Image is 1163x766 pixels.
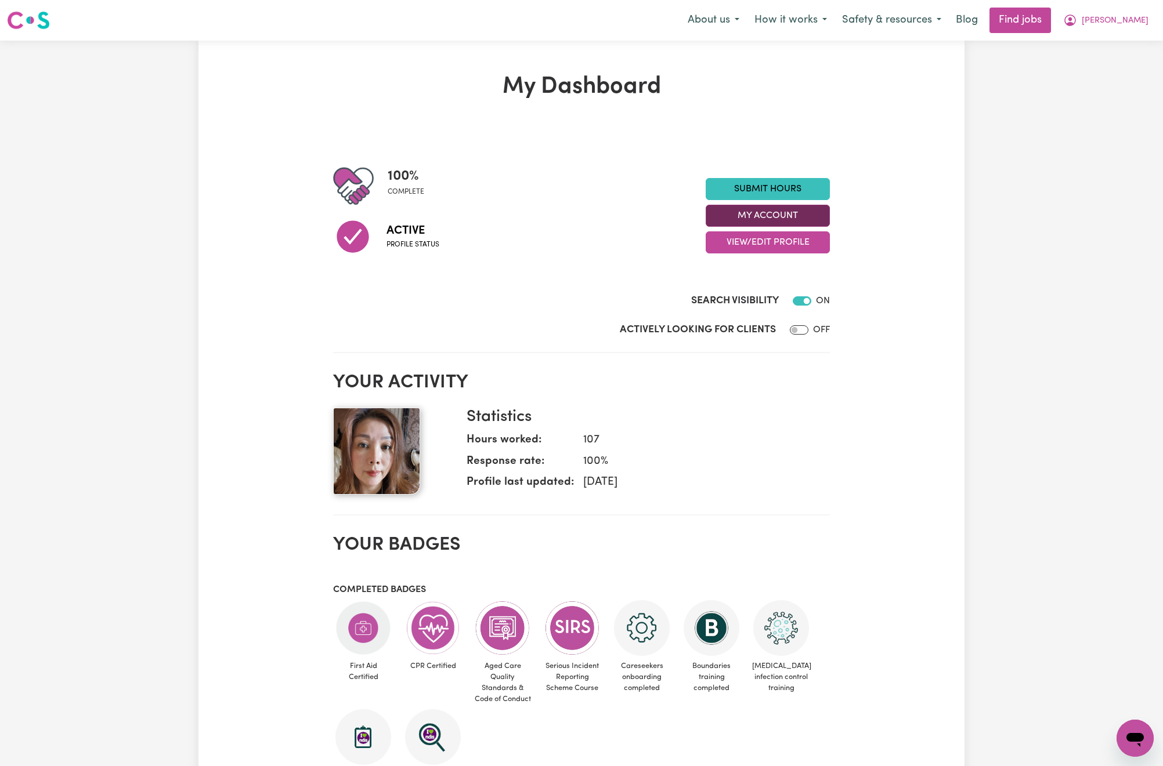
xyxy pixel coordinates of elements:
label: Search Visibility [691,293,779,308]
span: Careseekers onboarding completed [612,656,672,699]
span: complete [388,187,424,197]
dd: 100 % [574,453,821,470]
a: Careseekers logo [7,7,50,34]
button: My Account [1056,8,1156,32]
h2: Your badges [333,534,830,556]
img: CS Academy: Serious Incident Reporting Scheme course completed [544,600,600,656]
div: Profile completeness: 100% [388,166,434,206]
dd: [DATE] [574,474,821,491]
span: Boundaries training completed [681,656,742,699]
button: How it works [747,8,835,32]
img: NDIS Worker Screening Verified [405,709,461,765]
img: CS Academy: Boundaries in care and support work course completed [684,600,739,656]
dt: Hours worked: [467,432,574,453]
img: CS Academy: Aged Care Quality Standards & Code of Conduct course completed [475,600,530,656]
h1: My Dashboard [333,73,830,101]
span: Active [387,222,439,239]
span: Aged Care Quality Standards & Code of Conduct [472,656,533,710]
h3: Completed badges [333,585,830,596]
span: Profile status [387,239,439,250]
img: Your profile picture [333,408,420,495]
a: Blog [949,8,985,33]
a: Submit Hours [706,178,830,200]
dd: 107 [574,432,821,449]
span: ON [816,296,830,306]
button: Safety & resources [835,8,949,32]
img: CS Academy: COVID-19 Infection Control Training course completed [753,600,809,656]
span: Serious Incident Reporting Scheme Course [542,656,602,699]
h2: Your activity [333,372,830,394]
span: 100 % [388,166,424,187]
span: OFF [813,325,830,335]
span: First Aid Certified [333,656,393,687]
img: Careseekers logo [7,10,50,31]
span: CPR Certified [403,656,463,676]
span: [PERSON_NAME] [1082,14,1148,27]
iframe: Button to launch messaging window [1117,720,1154,757]
label: Actively Looking for Clients [620,322,776,337]
img: CS Academy: Introduction to NDIS Worker Training course completed [335,709,391,765]
dt: Response rate: [467,453,574,475]
img: Care and support worker has completed CPR Certification [405,600,461,656]
dt: Profile last updated: [467,474,574,496]
h3: Statistics [467,408,821,427]
img: Care and support worker has completed First Aid Certification [335,600,391,656]
button: My Account [706,205,830,227]
button: View/Edit Profile [706,231,830,253]
a: Find jobs [989,8,1051,33]
img: CS Academy: Careseekers Onboarding course completed [614,600,670,656]
span: [MEDICAL_DATA] infection control training [751,656,811,699]
button: About us [680,8,747,32]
